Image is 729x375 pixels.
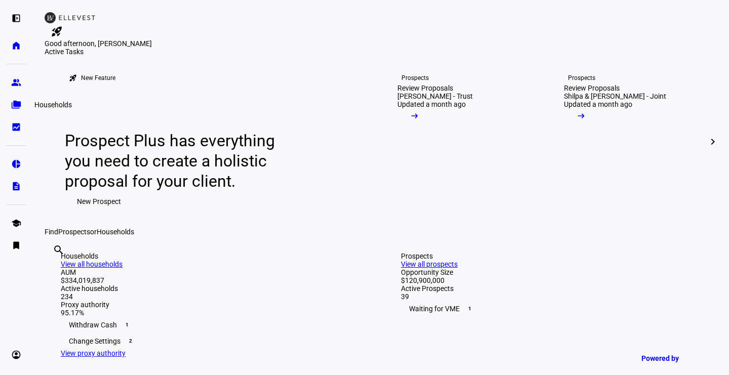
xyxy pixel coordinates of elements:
[6,35,26,56] a: home
[97,228,134,236] span: Households
[11,13,21,23] eth-mat-symbol: left_panel_open
[11,122,21,132] eth-mat-symbol: bid_landscape
[61,284,360,293] div: Active households
[61,276,360,284] div: $334,019,837
[65,131,299,191] div: Prospect Plus has everything you need to create a holistic proposal for your client.
[77,191,121,212] span: New Prospect
[11,40,21,51] eth-mat-symbol: home
[11,240,21,251] eth-mat-symbol: bookmark
[127,337,135,345] span: 2
[61,252,360,260] div: Households
[401,260,458,268] a: View all prospects
[576,111,586,121] mat-icon: arrow_right_alt
[6,72,26,93] a: group
[6,154,26,174] a: pie_chart
[6,117,26,137] a: bid_landscape
[11,218,21,228] eth-mat-symbol: school
[410,111,420,121] mat-icon: arrow_right_alt
[564,100,632,108] div: Updated a month ago
[401,284,701,293] div: Active Prospects
[61,260,123,268] a: View all households
[11,181,21,191] eth-mat-symbol: description
[61,268,360,276] div: AUM
[401,293,701,301] div: 39
[401,74,429,82] div: Prospects
[61,333,360,349] div: Change Settings
[53,258,55,270] input: Enter name of prospect or household
[58,228,90,236] span: Prospects
[568,74,595,82] div: Prospects
[65,191,133,212] button: New Prospect
[397,100,466,108] div: Updated a month ago
[397,84,453,92] div: Review Proposals
[69,74,77,82] mat-icon: rocket_launch
[61,349,126,357] a: View proxy authority
[466,305,474,313] span: 1
[61,293,360,301] div: 234
[401,301,701,317] div: Waiting for VME
[381,56,540,228] a: ProspectsReview Proposals[PERSON_NAME] - TrustUpdated a month ago
[61,309,360,317] div: 95.17%
[45,48,717,56] div: Active Tasks
[61,301,360,309] div: Proxy authority
[45,228,717,236] div: Find or
[636,349,714,367] a: Powered by
[30,99,76,111] div: Households
[401,252,701,260] div: Prospects
[6,95,26,115] a: folder_copy
[6,176,26,196] a: description
[81,74,115,82] div: New Feature
[11,100,21,110] eth-mat-symbol: folder_copy
[11,77,21,88] eth-mat-symbol: group
[397,92,473,100] div: [PERSON_NAME] - Trust
[707,136,719,148] mat-icon: chevron_right
[564,84,620,92] div: Review Proposals
[53,244,65,256] mat-icon: search
[564,92,666,100] div: Shilpa & [PERSON_NAME] - Joint
[11,350,21,360] eth-mat-symbol: account_circle
[401,276,701,284] div: $120,900,000
[401,268,701,276] div: Opportunity Size
[123,321,131,329] span: 1
[61,317,360,333] div: Withdraw Cash
[548,56,706,228] a: ProspectsReview ProposalsShilpa & [PERSON_NAME] - JointUpdated a month ago
[51,25,63,37] mat-icon: rocket_launch
[45,39,717,48] div: Good afternoon, [PERSON_NAME]
[11,159,21,169] eth-mat-symbol: pie_chart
